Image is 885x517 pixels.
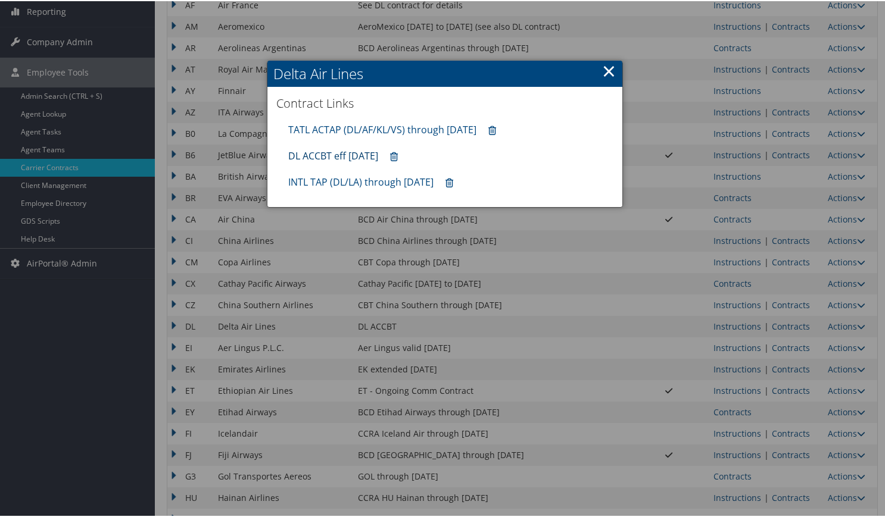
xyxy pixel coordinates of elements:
[288,148,378,161] a: DL ACCBT eff [DATE]
[482,118,502,140] a: Remove contract
[288,174,434,187] a: INTL TAP (DL/LA) through [DATE]
[288,122,476,135] a: TATL ACTAP (DL/AF/KL/VS) through [DATE]
[440,171,459,193] a: Remove contract
[602,58,616,82] a: ×
[384,145,404,167] a: Remove contract
[267,59,622,86] h2: Delta Air Lines
[276,94,613,111] h3: Contract Links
